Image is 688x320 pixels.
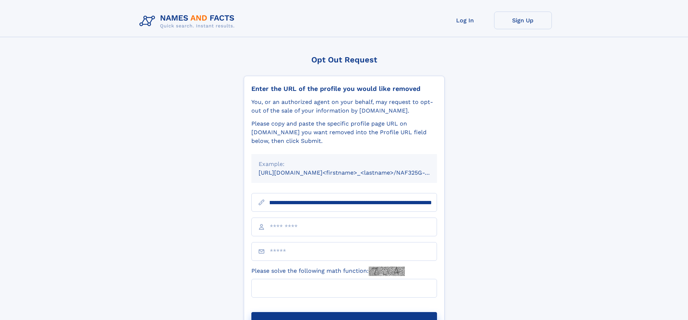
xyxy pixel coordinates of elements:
[259,169,451,176] small: [URL][DOMAIN_NAME]<firstname>_<lastname>/NAF325G-xxxxxxxx
[251,267,405,276] label: Please solve the following math function:
[137,12,241,31] img: Logo Names and Facts
[494,12,552,29] a: Sign Up
[259,160,430,168] div: Example:
[251,119,437,145] div: Please copy and paste the specific profile page URL on [DOMAIN_NAME] you want removed into the Pr...
[251,98,437,115] div: You, or an authorized agent on your behalf, may request to opt-out of the sale of your informatio...
[244,55,445,64] div: Opt Out Request
[251,85,437,93] div: Enter the URL of the profile you would like removed
[436,12,494,29] a: Log In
